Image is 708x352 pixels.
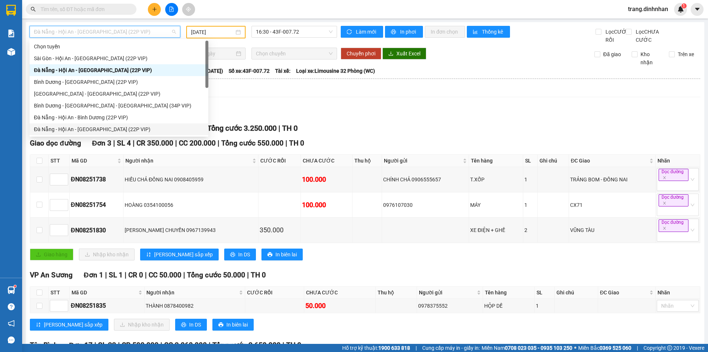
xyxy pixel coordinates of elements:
[416,344,417,352] span: |
[133,139,135,147] span: |
[289,139,304,147] span: TH 0
[145,271,147,279] span: |
[482,344,572,352] span: Miền Nam
[571,157,648,165] span: ĐC Giao
[470,175,522,184] div: T.XỐP
[8,320,15,327] span: notification
[41,5,128,13] input: Tìm tên, số ĐT hoặc mã đơn
[260,225,299,235] div: 350.000
[484,302,533,310] div: HỘP DẾ
[425,26,465,38] button: In đơn chọn
[122,341,159,349] span: CR 590.000
[469,155,523,167] th: Tên hàng
[524,175,536,184] div: 1
[169,7,174,12] span: file-add
[218,139,219,147] span: |
[258,155,301,167] th: CƯỚC RỒI
[226,321,248,329] span: In biên lai
[146,288,238,297] span: Người nhận
[175,139,177,147] span: |
[152,7,157,12] span: plus
[663,226,666,230] span: close
[125,175,257,184] div: HIẾU CHẢ ĐỒNG NAI 0908405959
[418,302,482,310] div: 0978375552
[247,271,249,279] span: |
[34,102,204,110] div: Bình Dương - [GEOGRAPHIC_DATA] - [GEOGRAPHIC_DATA] (34P VIP)
[30,271,73,279] span: VP An Sương
[30,319,108,331] button: sort-ascending[PERSON_NAME] sắp xếp
[396,49,420,58] span: Xuất Excel
[189,321,201,329] span: In DS
[356,28,377,36] span: Làm mới
[31,7,36,12] span: search
[70,299,145,313] td: ĐN08251835
[29,76,208,88] div: Bình Dương - Đà Nẵng (22P VIP)
[98,341,116,349] span: SL 22
[34,26,176,37] span: Đà Nẵng - Hội An - Sài Gòn (22P VIP)
[574,346,576,349] span: ⚪️
[659,194,688,206] span: Dọc đường
[286,341,301,349] span: TH 0
[467,26,510,38] button: bar-chartThống kê
[633,28,671,44] span: Lọc CHƯA CƯỚC
[683,3,685,8] span: 1
[603,28,631,44] span: Lọc CƯỚC RỒI
[667,345,672,351] span: copyright
[29,88,208,100] div: Sài Gòn - Đà Nẵng (22P VIP)
[125,157,251,165] span: Người nhận
[536,302,553,310] div: 1
[282,124,298,133] span: TH 0
[230,252,235,258] span: printer
[125,271,126,279] span: |
[30,249,73,260] button: uploadGiao hàng
[470,201,522,209] div: MÁY
[681,3,687,8] sup: 1
[92,139,112,147] span: Đơn 3
[49,287,70,299] th: STT
[125,226,257,234] div: [PERSON_NAME] CHUYẾN 0967139943
[341,26,383,38] button: syncLàm mới
[523,155,538,167] th: SL
[136,139,173,147] span: CR 350.000
[117,139,131,147] span: SL 4
[212,319,254,331] button: printerIn biên lai
[6,5,16,16] img: logo-vxr
[663,201,666,205] span: close
[385,26,423,38] button: printerIn phơi
[14,285,16,287] sup: 1
[69,341,93,349] span: Đơn 17
[600,288,648,297] span: ĐC Giao
[382,48,426,59] button: downloadXuất Excel
[70,192,124,218] td: ĐN08251754
[285,139,287,147] span: |
[154,250,213,259] span: [PERSON_NAME] sắp xếp
[578,344,631,352] span: Miền Bắc
[400,28,417,36] span: In phơi
[182,3,195,16] button: aim
[261,249,303,260] button: printerIn biên lai
[71,301,143,310] div: ĐN08251835
[7,30,15,37] img: solution-icon
[191,49,235,58] input: Chọn ngày
[342,344,410,352] span: Hỗ trợ kỹ thuật:
[637,344,638,352] span: |
[282,341,284,349] span: |
[165,3,178,16] button: file-add
[221,139,284,147] span: Tổng cước 550.000
[224,249,256,260] button: printerIn DS
[600,345,631,351] strong: 0369 525 060
[29,52,208,64] div: Sài Gòn - Hội An - Đà Nẵng (22P VIP)
[384,157,461,165] span: Người gửi
[677,6,684,13] img: icon-new-feature
[470,226,522,234] div: XE ĐIỆN + GHẾ
[71,226,122,235] div: ĐN08251830
[109,271,123,279] span: SL 1
[183,271,185,279] span: |
[301,155,353,167] th: CHƯA CƯỚC
[275,250,297,259] span: In biên lai
[84,271,103,279] span: Đơn 1
[238,250,250,259] span: In DS
[538,155,569,167] th: Ghi chú
[118,341,120,349] span: |
[160,341,162,349] span: |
